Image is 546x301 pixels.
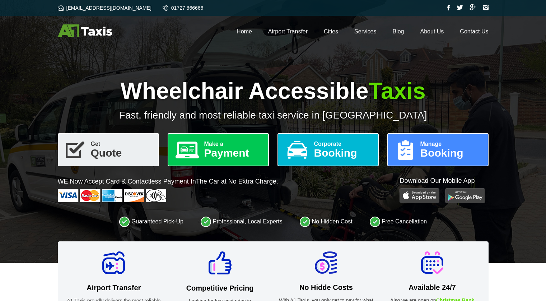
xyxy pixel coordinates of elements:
li: No Hidden Cost [300,216,353,227]
h2: Airport Transfer [65,284,163,292]
img: Play Store [400,188,439,203]
a: [EMAIL_ADDRESS][DOMAIN_NAME] [58,5,151,11]
li: Free Cancellation [370,216,427,227]
a: About Us [420,28,444,34]
img: A1 Taxis St Albans LTD [58,24,112,37]
a: Home [237,28,252,34]
img: Instagram [483,5,489,10]
h1: Wheelchair Accessible [58,78,489,104]
li: Guaranteed Pick-Up [119,216,183,227]
img: Google Play [445,188,485,203]
a: Contact Us [460,28,488,34]
a: CorporateBooking [277,133,379,166]
span: Manage [420,141,482,147]
img: Cards [58,189,166,202]
span: Make a [204,141,262,147]
img: Competitive Pricing Icon [209,251,232,274]
a: Blog [392,28,404,34]
h2: Available 24/7 [383,283,481,292]
img: No Hidde Costs Icon [315,251,337,274]
a: Airport Transfer [268,28,308,34]
p: Download Our Mobile App [400,176,488,185]
span: Taxis [369,78,426,104]
a: Cities [324,28,338,34]
img: Airport Transfer Icon [102,251,125,274]
a: GetQuote [58,133,159,166]
span: The Car at No Extra Charge. [196,178,278,185]
img: Google Plus [470,4,476,10]
span: Corporate [314,141,372,147]
a: Services [354,28,376,34]
span: Get [91,141,153,147]
a: ManageBooking [387,133,489,166]
a: 01727 866666 [163,5,204,11]
h2: No Hidde Costs [277,283,375,292]
p: Fast, friendly and most reliable taxi service in [GEOGRAPHIC_DATA] [58,110,489,121]
p: WE Now Accept Card & Contactless Payment In [58,177,278,186]
h2: Competitive Pricing [171,284,269,292]
li: Professional, Local Experts [201,216,283,227]
img: Available 24/7 Icon [421,251,443,274]
img: Facebook [447,5,450,10]
img: Twitter [457,5,463,10]
a: Make aPayment [168,133,269,166]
